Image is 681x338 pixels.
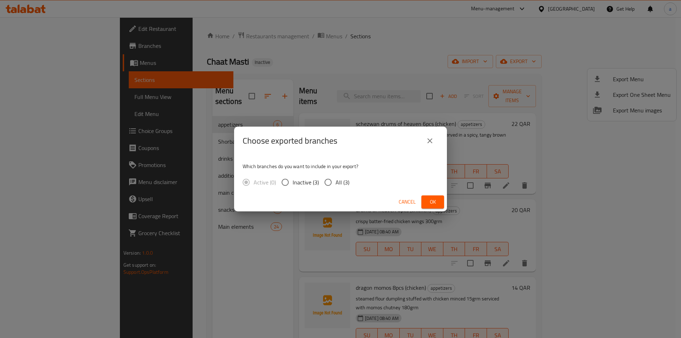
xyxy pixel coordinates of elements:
button: Cancel [396,195,419,209]
span: Inactive (3) [293,178,319,187]
span: Active (0) [254,178,276,187]
button: Ok [421,195,444,209]
span: Cancel [399,198,416,206]
h2: Choose exported branches [243,135,337,146]
span: All (3) [336,178,349,187]
span: Ok [427,198,438,206]
button: close [421,132,438,149]
p: Which branches do you want to include in your export? [243,163,438,170]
